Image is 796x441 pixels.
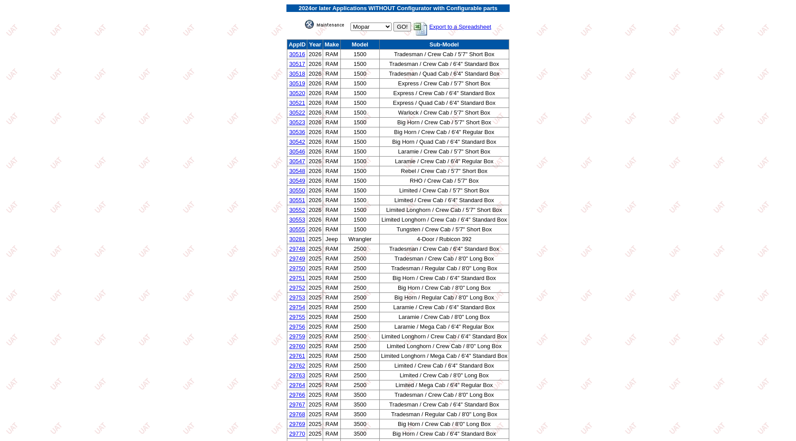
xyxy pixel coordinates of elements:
a: 30542 [289,138,305,145]
td: Big Horn / Crew Cab / 6'4" Regular Box [379,127,509,137]
td: 2500 [340,293,379,303]
td: Laramie / Mega Cab / 6'4" Regular Box [379,322,509,332]
td: Big Horn / Quad Cab / 6'4" Standard Box [379,137,509,147]
td: RAM [323,196,341,205]
td: 2025 [307,371,323,380]
a: 29759 [289,333,305,340]
td: Limited / Crew Cab / 6'4" Standard Box [379,196,509,205]
td: 2026 [307,196,323,205]
td: Tradesman / Regular Cab / 8'0" Long Box [379,410,509,419]
a: 29750 [289,265,305,272]
td: 2500 [340,273,379,283]
td: 2500 [340,283,379,293]
td: 2026 [307,88,323,98]
td: RAM [323,157,341,166]
td: 2500 [340,303,379,312]
img: maint.gif [305,20,349,29]
a: 30523 [289,119,305,126]
td: Tradesman / Quad Cab / 6'4" Standard Box [379,69,509,79]
a: 30555 [289,226,305,233]
td: 2025 [307,273,323,283]
a: 30518 [289,70,305,77]
td: Make [323,40,341,50]
td: Laramie / Crew Cab / 5'7" Short Box [379,147,509,157]
td: 1500 [340,127,379,137]
a: 29754 [289,304,305,311]
td: Rebel / Crew Cab / 5'7" Short Box [379,166,509,176]
td: RAM [323,88,341,98]
td: 2026 [307,166,323,176]
a: 29770 [289,430,305,437]
td: 1500 [340,186,379,196]
td: 2500 [340,332,379,341]
td: RAM [323,273,341,283]
td: 2026 [307,108,323,118]
td: RAM [323,380,341,390]
td: Laramie / Crew Cab / 8'0" Long Box [379,312,509,322]
a: 30522 [289,109,305,116]
td: 2500 [340,264,379,273]
a: 30547 [289,158,305,165]
td: 2500 [340,351,379,361]
td: Laramie / Crew Cab / 6'4" Standard Box [379,303,509,312]
td: Tungsten / Crew Cab / 5'7" Short Box [379,225,509,234]
td: 2026 [307,176,323,186]
td: Tradesman / Crew Cab / 5'7" Short Box [379,50,509,59]
td: Express / Quad Cab / 6'4" Standard Box [379,98,509,108]
td: 2026 [307,98,323,108]
td: Model [340,40,379,50]
td: 2500 [340,341,379,351]
td: Limited Longhorn / Crew Cab / 5'7" Short Box [379,205,509,215]
td: 2026 [307,50,323,59]
td: RAM [323,137,341,147]
td: 2025 [307,390,323,400]
a: 29766 [289,391,305,398]
td: 1500 [340,88,379,98]
td: 1500 [340,176,379,186]
td: Limited / Mega Cab / 6'4" Regular Box [379,380,509,390]
td: 1500 [340,225,379,234]
td: 2025 [307,361,323,371]
a: 30548 [289,168,305,174]
a: 30536 [289,129,305,135]
td: Warlock / Crew Cab / 5'7" Short Box [379,108,509,118]
td: 2025 [307,351,323,361]
td: 1500 [340,59,379,69]
td: 1500 [340,79,379,88]
a: 30550 [289,187,305,194]
td: RAM [323,371,341,380]
td: 1500 [340,69,379,79]
td: RAM [323,283,341,293]
td: 1500 [340,98,379,108]
td: Big Horn / Crew Cab / 5'7" Short Box [379,118,509,127]
td: 3500 [340,410,379,419]
td: RAM [323,419,341,429]
td: RHO / Crew Cab / 5'7" Box [379,176,509,186]
td: Limited Longhorn / Crew Cab / 6'4" Standard Box [379,215,509,225]
td: RAM [323,225,341,234]
a: 30549 [289,177,305,184]
td: 1500 [340,215,379,225]
td: Limited Longhorn / Mega Cab / 6'4" Standard Box [379,351,509,361]
td: 4-Door / Rubicon 392 [379,234,509,244]
td: Sub-Model [379,40,509,50]
td: 2026 [307,59,323,69]
a: 29755 [289,314,305,320]
a: 29748 [289,245,305,252]
a: Export to a Spreadsheet [413,23,491,30]
td: 1500 [340,166,379,176]
td: RAM [323,118,341,127]
a: 30553 [289,216,305,223]
td: Express / Crew Cab / 6'4" Standard Box [379,88,509,98]
td: Tradesman / Crew Cab / 6'4" Standard Box [379,244,509,254]
td: 2500 [340,312,379,322]
td: 2026 [307,118,323,127]
td: RAM [323,400,341,410]
td: 2025 [307,312,323,322]
td: RAM [323,244,341,254]
td: 2500 [340,361,379,371]
td: RAM [323,303,341,312]
input: GO! [393,22,411,31]
td: 2026 [307,127,323,137]
td: 2025 [307,400,323,410]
